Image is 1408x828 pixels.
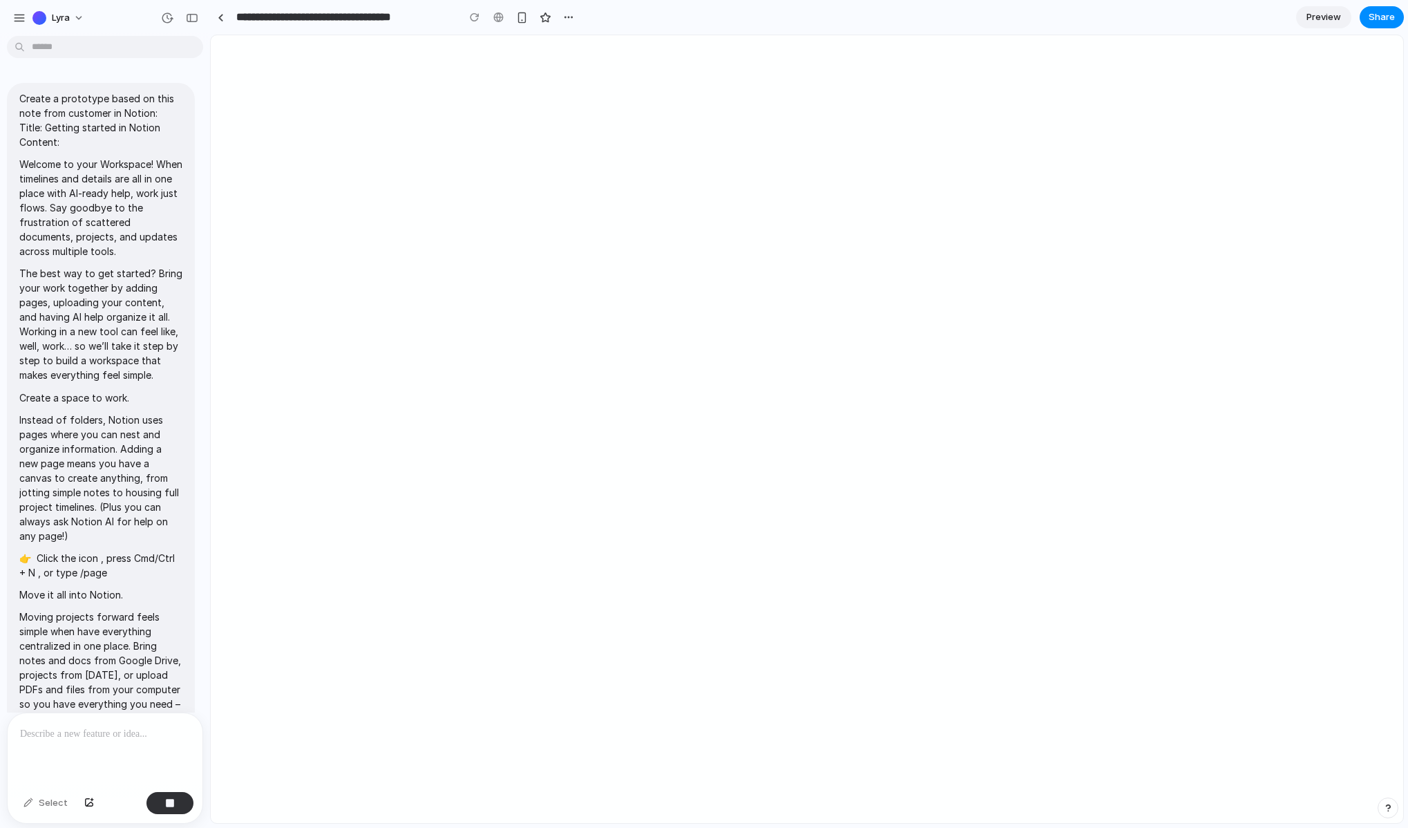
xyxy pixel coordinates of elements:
a: Preview [1296,6,1351,28]
span: Share [1369,10,1395,24]
p: Moving projects forward feels simple when have everything centralized in one place. Bring notes a... [19,610,182,740]
p: Create a space to work. [19,391,182,405]
span: Preview [1306,10,1341,24]
p: Instead of folders, Notion uses pages where you can nest and organize information. Adding a new p... [19,413,182,543]
p: 👉 Click the icon , press Cmd/Ctrl + N , or type /page [19,551,182,580]
p: Move it all into Notion. [19,587,182,602]
button: Share [1360,6,1404,28]
span: Lyra [52,11,70,25]
p: Welcome to your Workspace! When timelines and details are all in one place with AI-ready help, wo... [19,157,182,258]
p: The best way to get started? Bring your work together by adding pages, uploading your content, an... [19,266,182,382]
p: Create a prototype based on this note from customer in Notion: Title: Getting started in Notion C... [19,91,182,149]
button: Lyra [27,7,91,29]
